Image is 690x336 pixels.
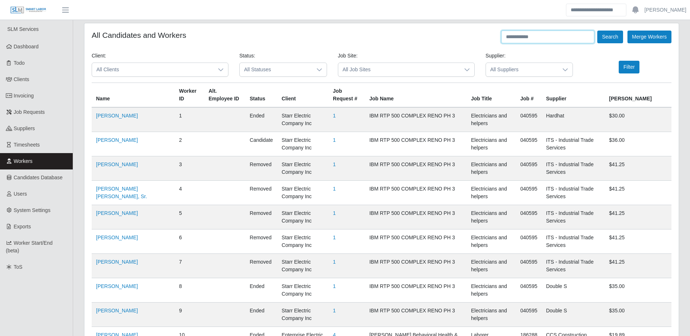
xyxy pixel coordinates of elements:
td: 040595 [516,107,542,132]
a: [PERSON_NAME] [96,161,138,167]
th: Worker ID [175,83,204,108]
button: Search [597,31,623,43]
span: Timesheets [14,142,40,148]
label: Client: [92,52,106,60]
td: Electricians and helpers [467,181,516,205]
a: [PERSON_NAME] [96,113,138,119]
span: All Statuses [240,63,312,76]
a: [PERSON_NAME] [PERSON_NAME], Sr. [96,186,147,199]
a: 1 [333,137,336,143]
button: Filter [619,61,639,73]
span: Clients [14,76,29,82]
span: All Clients [92,63,214,76]
td: 5 [175,205,204,229]
td: 040595 [516,229,542,254]
td: removed [246,254,278,278]
td: IBM RTP 500 COMPLEX RENO PH 3 [365,205,467,229]
a: 1 [333,161,336,167]
td: Starr Electric Company Inc [277,132,328,156]
span: Exports [14,224,31,229]
td: 7 [175,254,204,278]
td: Starr Electric Company Inc [277,303,328,327]
span: Users [14,191,27,197]
td: Electricians and helpers [467,229,516,254]
td: 040595 [516,278,542,303]
input: Search [566,4,626,16]
td: $41.25 [605,181,671,205]
span: Dashboard [14,44,39,49]
td: removed [246,229,278,254]
td: 040595 [516,132,542,156]
td: $35.00 [605,278,671,303]
td: Starr Electric Company Inc [277,205,328,229]
td: Starr Electric Company Inc [277,254,328,278]
th: Client [277,83,328,108]
td: $41.25 [605,205,671,229]
td: IBM RTP 500 COMPLEX RENO PH 3 [365,229,467,254]
a: 1 [333,186,336,192]
td: Electricians and helpers [467,132,516,156]
th: Job # [516,83,542,108]
td: ITS - Industrial Trade Services [542,181,605,205]
a: [PERSON_NAME] [96,259,138,265]
td: removed [246,181,278,205]
td: Double S [542,303,605,327]
td: $41.25 [605,254,671,278]
td: Electricians and helpers [467,303,516,327]
a: [PERSON_NAME] [96,137,138,143]
td: $41.25 [605,229,671,254]
span: SLM Services [7,26,39,32]
label: Job Site: [338,52,358,60]
td: removed [246,205,278,229]
th: Supplier [542,83,605,108]
td: 040595 [516,254,542,278]
span: All Suppliers [486,63,558,76]
a: 1 [333,283,336,289]
th: Job Name [365,83,467,108]
td: ended [246,278,278,303]
td: candidate [246,132,278,156]
td: $41.25 [605,156,671,181]
a: [PERSON_NAME] [96,235,138,240]
td: IBM RTP 500 COMPLEX RENO PH 3 [365,303,467,327]
td: Electricians and helpers [467,107,516,132]
td: IBM RTP 500 COMPLEX RENO PH 3 [365,254,467,278]
span: Worker Start/End (beta) [6,240,53,253]
a: [PERSON_NAME] [96,210,138,216]
td: Electricians and helpers [467,156,516,181]
td: $30.00 [605,107,671,132]
th: Name [92,83,175,108]
td: Double S [542,278,605,303]
td: Electricians and helpers [467,278,516,303]
td: Starr Electric Company Inc [277,156,328,181]
th: Alt. Employee ID [204,83,245,108]
label: Supplier: [486,52,506,60]
td: Hardhat [542,107,605,132]
label: Status: [239,52,255,60]
th: Job Request # [328,83,365,108]
td: Starr Electric Company Inc [277,229,328,254]
td: Starr Electric Company Inc [277,181,328,205]
td: ITS - Industrial Trade Services [542,229,605,254]
span: Job Requests [14,109,45,115]
td: 040595 [516,156,542,181]
a: 1 [333,259,336,265]
a: [PERSON_NAME] [96,283,138,289]
a: 1 [333,308,336,313]
a: 1 [333,210,336,216]
a: [PERSON_NAME] [645,6,686,14]
td: 3 [175,156,204,181]
span: System Settings [14,207,51,213]
td: ended [246,303,278,327]
td: IBM RTP 500 COMPLEX RENO PH 3 [365,278,467,303]
td: $36.00 [605,132,671,156]
td: IBM RTP 500 COMPLEX RENO PH 3 [365,181,467,205]
td: Electricians and helpers [467,254,516,278]
span: All Job Sites [338,63,460,76]
td: 4 [175,181,204,205]
td: ended [246,107,278,132]
span: Todo [14,60,25,66]
td: 040595 [516,181,542,205]
td: IBM RTP 500 COMPLEX RENO PH 3 [365,156,467,181]
td: 9 [175,303,204,327]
